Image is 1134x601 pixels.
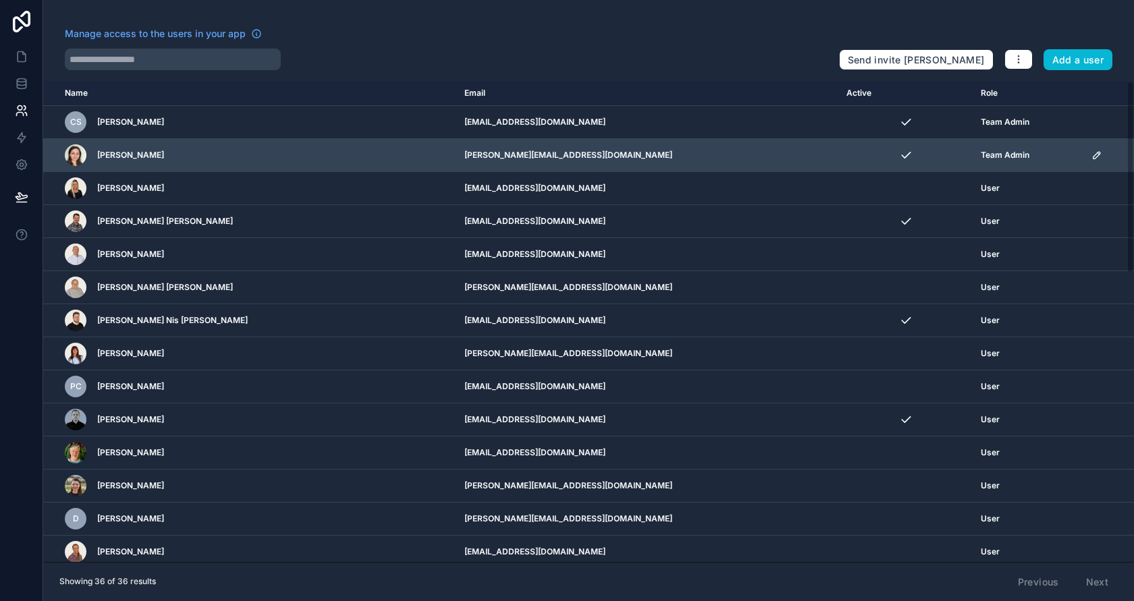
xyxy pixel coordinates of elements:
[65,27,246,40] span: Manage access to the users in your app
[456,205,838,238] td: [EMAIL_ADDRESS][DOMAIN_NAME]
[981,216,1000,227] span: User
[456,139,838,172] td: [PERSON_NAME][EMAIL_ADDRESS][DOMAIN_NAME]
[839,49,994,71] button: Send invite [PERSON_NAME]
[97,117,164,127] span: [PERSON_NAME]
[456,370,838,403] td: [EMAIL_ADDRESS][DOMAIN_NAME]
[456,304,838,337] td: [EMAIL_ADDRESS][DOMAIN_NAME]
[981,447,1000,458] span: User
[981,249,1000,260] span: User
[456,337,838,370] td: [PERSON_NAME][EMAIL_ADDRESS][DOMAIN_NAME]
[981,348,1000,359] span: User
[43,81,456,106] th: Name
[456,271,838,304] td: [PERSON_NAME][EMAIL_ADDRESS][DOMAIN_NAME]
[981,183,1000,194] span: User
[981,513,1000,524] span: User
[981,117,1029,127] span: Team Admin
[981,150,1029,161] span: Team Admin
[981,414,1000,425] span: User
[456,536,838,569] td: [EMAIL_ADDRESS][DOMAIN_NAME]
[97,216,233,227] span: [PERSON_NAME] [PERSON_NAME]
[981,381,1000,392] span: User
[70,381,82,392] span: PC
[97,249,164,260] span: [PERSON_NAME]
[456,469,838,503] td: [PERSON_NAME][EMAIL_ADDRESS][DOMAIN_NAME]
[97,315,248,326] span: [PERSON_NAME] Nis [PERSON_NAME]
[97,183,164,194] span: [PERSON_NAME]
[456,172,838,205] td: [EMAIL_ADDRESS][DOMAIN_NAME]
[456,436,838,469] td: [EMAIL_ADDRESS][DOMAIN_NAME]
[59,576,156,587] span: Showing 36 of 36 results
[97,513,164,524] span: [PERSON_NAME]
[981,546,1000,557] span: User
[97,348,164,359] span: [PERSON_NAME]
[456,106,838,139] td: [EMAIL_ADDRESS][DOMAIN_NAME]
[97,282,233,293] span: [PERSON_NAME] [PERSON_NAME]
[981,282,1000,293] span: User
[981,315,1000,326] span: User
[65,27,262,40] a: Manage access to the users in your app
[456,238,838,271] td: [EMAIL_ADDRESS][DOMAIN_NAME]
[973,81,1083,106] th: Role
[97,447,164,458] span: [PERSON_NAME]
[97,480,164,491] span: [PERSON_NAME]
[456,403,838,436] td: [EMAIL_ADDRESS][DOMAIN_NAME]
[97,414,164,425] span: [PERSON_NAME]
[981,480,1000,491] span: User
[43,81,1134,562] div: scrollable content
[456,81,838,106] th: Email
[1044,49,1113,71] button: Add a user
[97,150,164,161] span: [PERSON_NAME]
[838,81,973,106] th: Active
[97,546,164,557] span: [PERSON_NAME]
[73,513,79,524] span: D
[70,117,82,127] span: CS
[456,503,838,536] td: [PERSON_NAME][EMAIL_ADDRESS][DOMAIN_NAME]
[97,381,164,392] span: [PERSON_NAME]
